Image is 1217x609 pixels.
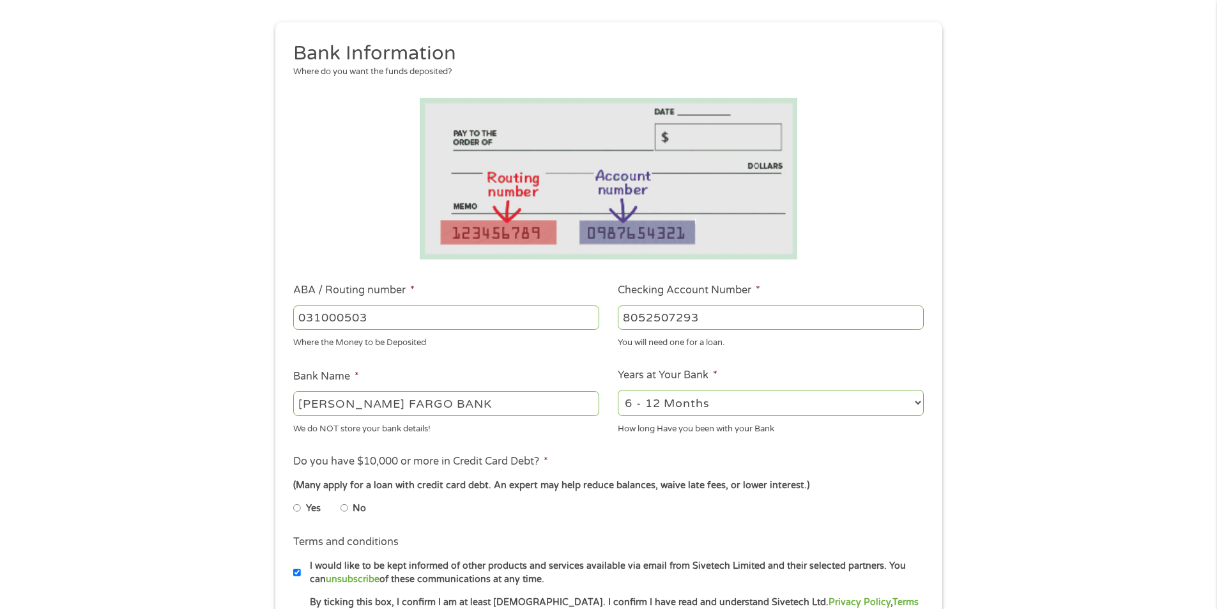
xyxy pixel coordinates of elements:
input: 263177916 [293,305,599,330]
a: unsubscribe [326,574,379,585]
label: I would like to be kept informed of other products and services available via email from Sivetech... [301,559,928,587]
label: Yes [306,502,321,516]
input: 345634636 [618,305,924,330]
h2: Bank Information [293,41,914,66]
label: Bank Name [293,370,359,383]
div: How long Have you been with your Bank [618,418,924,435]
div: Where the Money to be Deposited [293,332,599,350]
label: No [353,502,366,516]
img: Routing number location [420,98,798,259]
div: (Many apply for a loan with credit card debt. An expert may help reduce balances, waive late fees... [293,479,923,493]
label: Years at Your Bank [618,369,717,382]
div: We do NOT store your bank details! [293,418,599,435]
label: Checking Account Number [618,284,760,297]
div: You will need one for a loan. [618,332,924,350]
a: Privacy Policy [829,597,891,608]
label: Do you have $10,000 or more in Credit Card Debt? [293,455,548,468]
label: Terms and conditions [293,536,399,549]
div: Where do you want the funds deposited? [293,66,914,79]
label: ABA / Routing number [293,284,415,297]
